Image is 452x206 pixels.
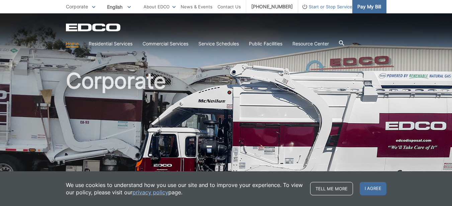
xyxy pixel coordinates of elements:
span: I agree [360,182,386,195]
a: Commercial Services [143,40,188,47]
a: Public Facilities [249,40,282,47]
a: Tell me more [310,182,353,195]
span: Corporate [66,4,88,9]
a: Resource Center [292,40,329,47]
a: EDCD logo. Return to the homepage. [66,23,121,31]
a: News & Events [181,3,212,10]
a: Contact Us [217,3,241,10]
a: About EDCO [144,3,176,10]
p: We use cookies to understand how you use our site and to improve your experience. To view our pol... [66,181,303,196]
a: Residential Services [89,40,132,47]
a: privacy policy [132,189,168,196]
span: Pay My Bill [357,3,381,10]
a: Home [66,40,79,47]
span: English [102,1,136,12]
a: Service Schedules [198,40,239,47]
